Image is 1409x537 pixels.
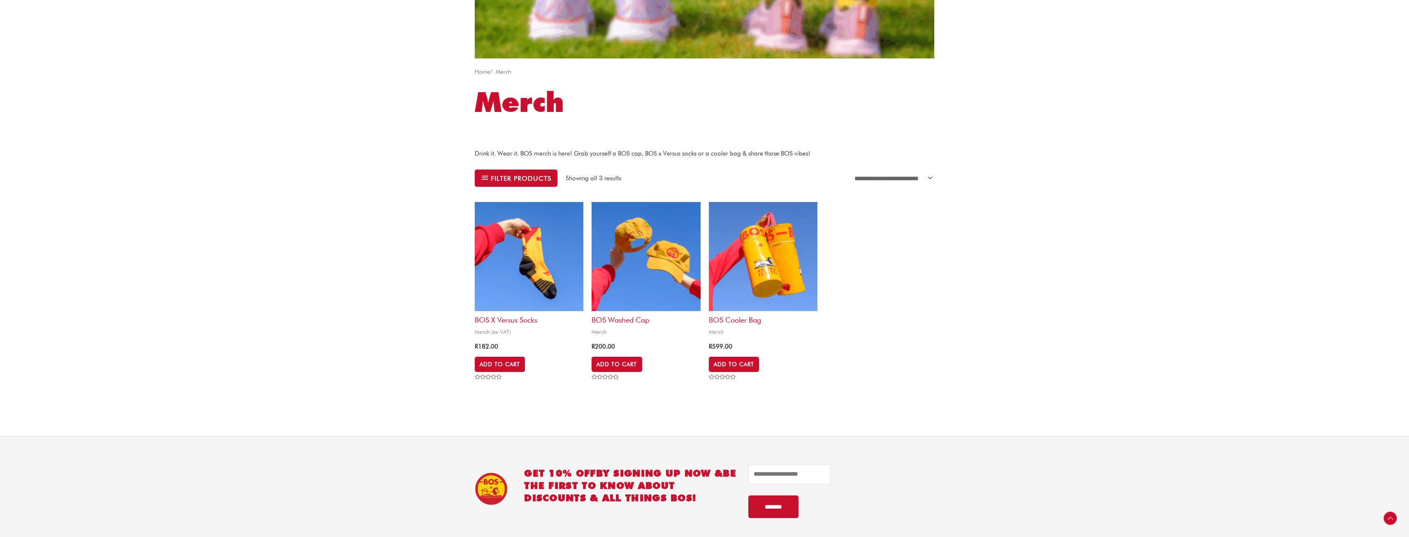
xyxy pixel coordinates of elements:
a: BOS Cooler bagMerch [709,202,817,338]
bdi: 182.00 [475,343,498,350]
img: BOS Ice Tea [475,472,508,505]
img: bos cap [592,202,700,311]
span: BY SIGNING UP NOW & [596,467,723,479]
span: R [709,343,712,350]
img: bos x versus socks [475,202,583,311]
nav: Breadcrumb [475,67,934,77]
img: bos cooler bag [709,202,817,311]
select: Shop order [850,172,934,185]
a: Add to cart: “BOS Washed Cap” [592,357,642,372]
h2: BOS Cooler bag [709,311,817,325]
a: BOS Washed CapMerch [592,202,700,338]
h2: BOS x Versus Socks [475,311,583,325]
a: Home [475,68,490,75]
button: Filter products [475,170,557,187]
a: BOS x Versus SocksMerch (ex VAT) [475,202,583,338]
span: R [475,343,478,350]
a: Add to cart: “BOS Cooler bag” [709,357,759,372]
bdi: 599.00 [709,343,732,350]
p: Drink it. Wear it. BOS merch is here! Grab yourself a BOS cap, BOS x Versus socks or a cooler bag... [475,149,934,159]
h2: BOS Washed Cap [592,311,700,325]
bdi: 200.00 [592,343,615,350]
span: Filter products [491,175,551,181]
span: R [592,343,595,350]
p: Showing all 3 results [566,174,621,183]
h2: GET 10% OFF be the first to know about discounts & all things BOS! [524,467,736,504]
a: Select options for “BOS x Versus Socks” [475,357,525,372]
span: Merch [592,328,700,335]
h1: Merch [475,83,934,121]
span: Merch [709,328,817,335]
span: Merch (ex VAT) [475,328,583,335]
